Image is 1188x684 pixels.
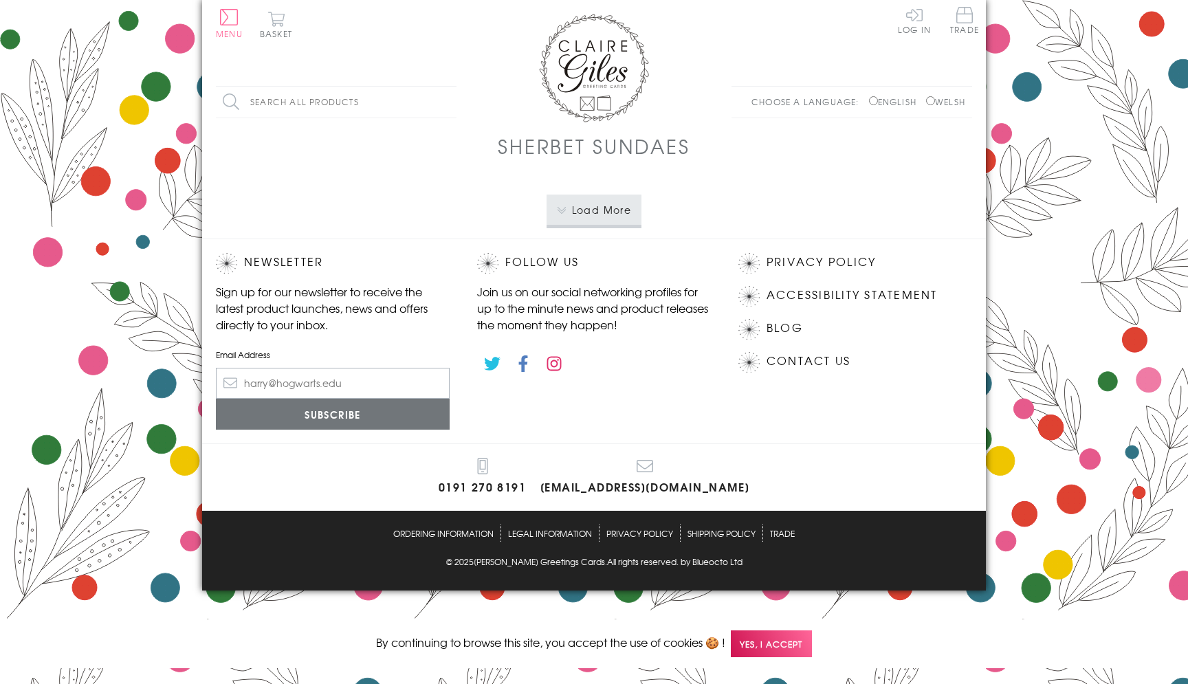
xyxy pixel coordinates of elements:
[439,458,527,497] a: 0191 270 8191
[950,7,979,34] span: Trade
[767,253,876,272] a: Privacy Policy
[216,368,450,399] input: harry@hogwarts.edu
[498,132,690,160] h1: Sherbet Sundaes
[898,7,931,34] a: Log In
[477,253,711,274] h2: Follow Us
[681,555,742,570] a: by Blueocto Ltd
[547,195,642,225] button: Load More
[216,555,972,568] p: © 2025 .
[950,7,979,36] a: Trade
[216,399,450,430] input: Subscribe
[474,555,605,570] a: [PERSON_NAME] Greetings Cards
[731,630,812,657] span: Yes, I accept
[607,555,679,568] span: All rights reserved.
[216,9,243,38] button: Menu
[540,458,750,497] a: [EMAIL_ADDRESS][DOMAIN_NAME]
[216,283,450,333] p: Sign up for our newsletter to receive the latest product launches, news and offers directly to yo...
[216,253,450,274] h2: Newsletter
[216,349,450,361] label: Email Address
[687,525,756,542] a: Shipping Policy
[926,96,965,108] label: Welsh
[508,525,592,542] a: Legal Information
[443,87,456,118] input: Search
[539,14,649,122] img: Claire Giles Greetings Cards
[767,286,938,305] a: Accessibility Statement
[216,87,456,118] input: Search all products
[477,283,711,333] p: Join us on our social networking profiles for up to the minute news and product releases the mome...
[926,96,935,105] input: Welsh
[393,525,494,542] a: Ordering Information
[257,11,295,38] button: Basket
[216,27,243,40] span: Menu
[767,352,850,371] a: Contact Us
[869,96,923,108] label: English
[770,525,795,542] a: Trade
[606,525,673,542] a: Privacy Policy
[767,319,803,338] a: Blog
[751,96,866,108] p: Choose a language:
[869,96,878,105] input: English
